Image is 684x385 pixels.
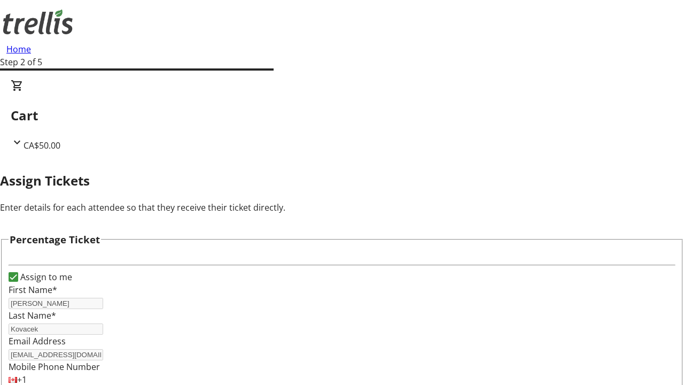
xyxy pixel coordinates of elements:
[10,232,100,247] h3: Percentage Ticket
[9,335,66,347] label: Email Address
[11,79,673,152] div: CartCA$50.00
[18,271,72,283] label: Assign to me
[24,140,60,151] span: CA$50.00
[9,310,56,321] label: Last Name*
[9,361,100,373] label: Mobile Phone Number
[9,284,57,296] label: First Name*
[11,106,673,125] h2: Cart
